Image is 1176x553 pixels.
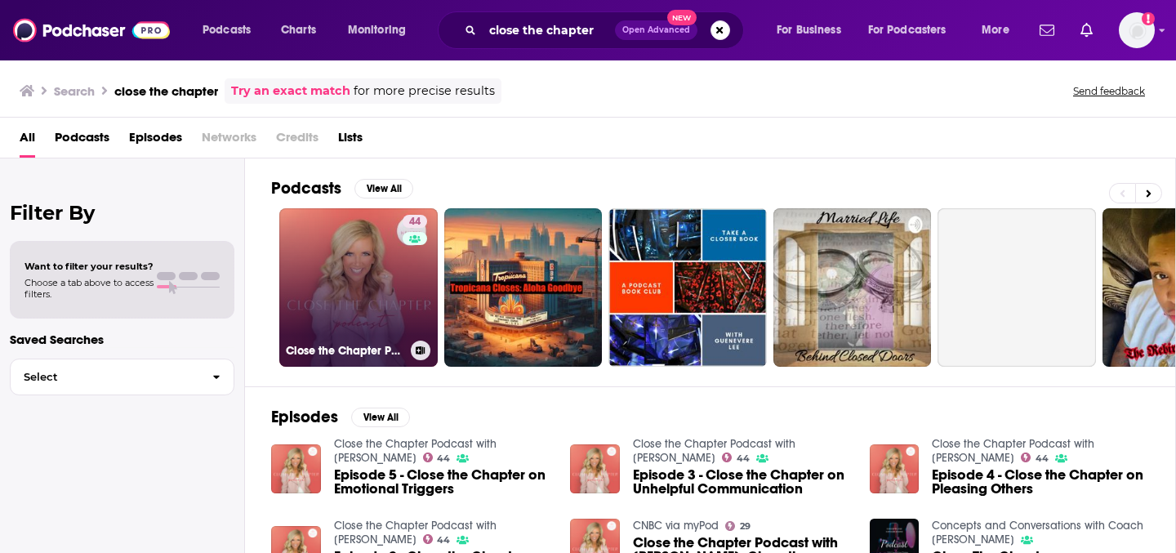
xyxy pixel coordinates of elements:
span: Open Advanced [622,26,690,34]
h2: Filter By [10,201,234,225]
h2: Podcasts [271,178,341,198]
h2: Episodes [271,407,338,427]
svg: Add a profile image [1142,12,1155,25]
a: Charts [270,17,326,43]
div: Search podcasts, credits, & more... [453,11,759,49]
a: Podcasts [55,124,109,158]
a: 44Close the Chapter Podcast with [PERSON_NAME] [279,208,438,367]
a: Episode 5 - Close the Chapter on Emotional Triggers [334,468,551,496]
a: Concepts and Conversations with Coach Bryan Thomas [932,519,1143,546]
input: Search podcasts, credits, & more... [483,17,615,43]
a: 44 [403,215,427,228]
span: For Podcasters [868,19,947,42]
span: Networks [202,124,256,158]
a: Close the Chapter Podcast with Kristen Boice [334,519,497,546]
span: Want to filter your results? [24,261,154,272]
a: Episode 3 - Close the Chapter on Unhelpful Communication [633,468,850,496]
span: 44 [437,455,450,462]
span: Choose a tab above to access filters. [24,277,154,300]
button: View All [351,408,410,427]
img: Episode 3 - Close the Chapter on Unhelpful Communication [570,444,620,494]
span: 44 [737,455,750,462]
a: 44 [423,453,451,462]
a: 29 [725,521,751,531]
a: Close the Chapter Podcast with Kristen Boice [932,437,1094,465]
img: Podchaser - Follow, Share and Rate Podcasts [13,15,170,46]
button: open menu [336,17,427,43]
span: Podcasts [203,19,251,42]
button: View All [354,179,413,198]
a: Episode 4 - Close the Chapter on Pleasing Others [932,468,1149,496]
a: EpisodesView All [271,407,410,427]
button: Show profile menu [1119,12,1155,48]
button: open menu [191,17,272,43]
a: All [20,124,35,158]
span: For Business [777,19,841,42]
button: Open AdvancedNew [615,20,697,40]
a: Show notifications dropdown [1074,16,1099,44]
img: User Profile [1119,12,1155,48]
h3: Search [54,83,95,99]
a: 44 [423,534,451,544]
h3: Close the Chapter Podcast with [PERSON_NAME] [286,344,404,358]
a: 44 [1021,453,1049,462]
a: Close the Chapter Podcast with Kristen Boice [334,437,497,465]
a: PodcastsView All [271,178,413,198]
button: open menu [765,17,862,43]
span: 44 [409,214,421,230]
a: CNBC via myPod [633,519,719,533]
h3: close the chapter [114,83,218,99]
img: Episode 4 - Close the Chapter on Pleasing Others [870,444,920,494]
span: for more precise results [354,82,495,100]
span: More [982,19,1009,42]
img: Episode 5 - Close the Chapter on Emotional Triggers [271,444,321,494]
a: Show notifications dropdown [1033,16,1061,44]
a: Lists [338,124,363,158]
span: Charts [281,19,316,42]
span: Credits [276,124,318,158]
span: Monitoring [348,19,406,42]
span: Logged in as megcassidy [1119,12,1155,48]
button: Send feedback [1068,84,1150,98]
p: Saved Searches [10,332,234,347]
a: Episodes [129,124,182,158]
button: Select [10,359,234,395]
span: 44 [1036,455,1049,462]
button: open menu [970,17,1030,43]
a: 44 [722,453,750,462]
a: Close the Chapter Podcast with Kristen Boice [633,437,795,465]
a: Try an exact match [231,82,350,100]
span: New [667,10,697,25]
span: Select [11,372,199,382]
span: 44 [437,537,450,544]
span: 29 [740,523,751,530]
button: open menu [857,17,970,43]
